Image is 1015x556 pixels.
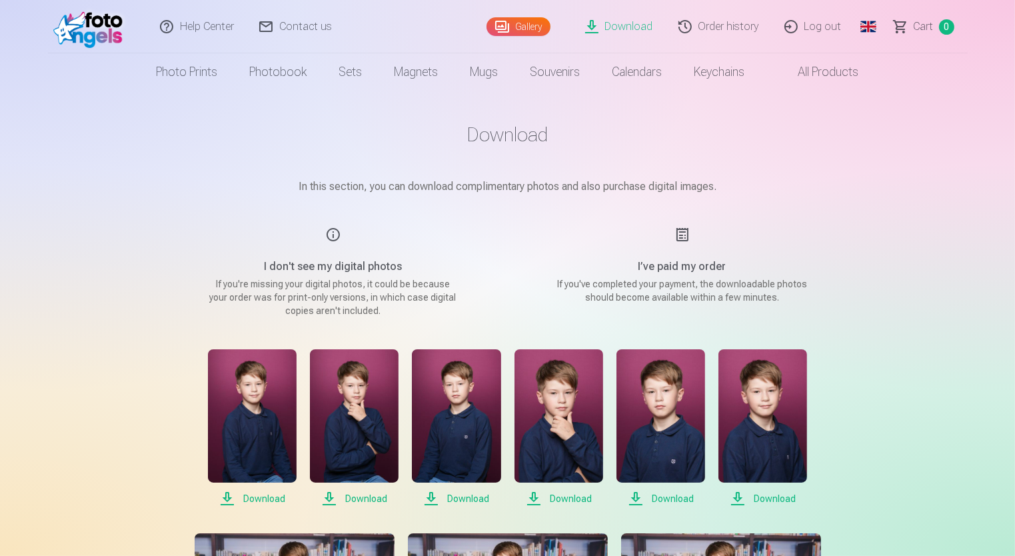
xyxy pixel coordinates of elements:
a: Souvenirs [514,53,596,91]
span: Download [616,491,705,507]
a: Download [208,349,297,507]
a: Gallery [487,17,550,36]
a: Calendars [596,53,678,91]
span: Download [208,491,297,507]
span: Download [412,491,501,507]
h5: I’ve paid my order [556,259,809,275]
a: Download [616,349,705,507]
p: If you're missing your digital photos, it could be because your order was for print-only versions... [207,277,460,317]
p: In this section, you can download complimentary photos and also purchase digital images. [175,179,841,195]
a: Mugs [455,53,514,91]
p: If you've completed your payment, the downloadable photos should become available within a few mi... [556,277,809,304]
img: /fa1 [53,5,130,48]
span: Download [514,491,603,507]
a: Download [718,349,807,507]
a: Sets [323,53,379,91]
a: Photo prints [141,53,234,91]
a: Download [412,349,501,507]
h5: I don't see my digital photos [207,259,460,275]
h1: Download [175,123,841,147]
a: Download [310,349,399,507]
span: Download [310,491,399,507]
a: Photobook [234,53,323,91]
span: Download [718,491,807,507]
a: Keychains [678,53,761,91]
span: 0 [939,19,954,35]
span: Сart [914,19,934,35]
a: All products [761,53,875,91]
a: Magnets [379,53,455,91]
a: Download [514,349,603,507]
